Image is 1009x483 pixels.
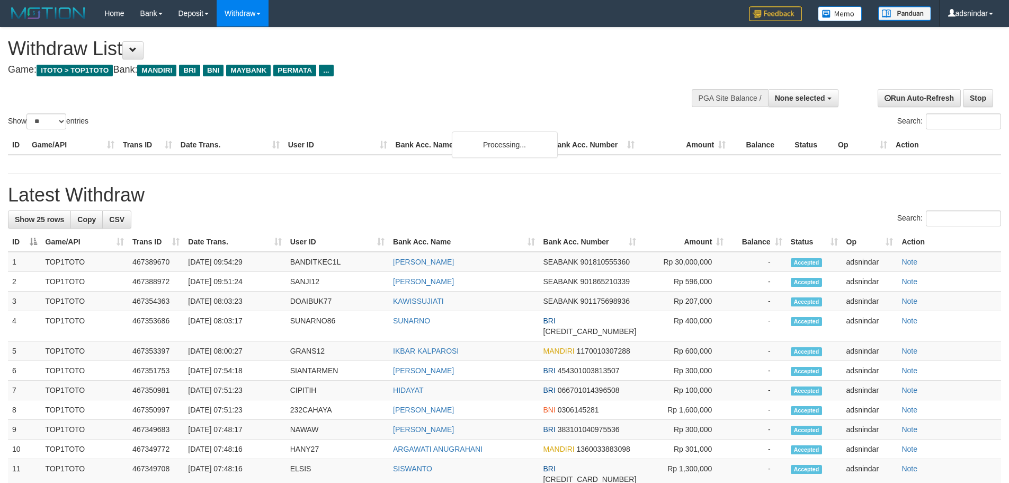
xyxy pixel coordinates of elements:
th: User ID [284,135,391,155]
td: TOP1TOTO [41,440,129,459]
a: Note [901,445,917,453]
a: Note [901,464,917,473]
th: Op: activate to sort column ascending [842,232,898,252]
span: Copy 0306145281 to clipboard [558,406,599,414]
td: adsnindar [842,381,898,400]
span: MANDIRI [543,445,575,453]
span: BNI [203,65,224,76]
th: Trans ID [119,135,176,155]
td: - [728,400,786,420]
span: Copy 687001004056501 to clipboard [543,327,637,336]
img: Feedback.jpg [749,6,802,21]
td: - [728,361,786,381]
a: Note [901,277,917,286]
span: Accepted [791,406,823,415]
td: - [728,311,786,341]
a: Note [901,347,917,355]
td: - [728,292,786,311]
td: HANY27 [286,440,389,459]
td: adsnindar [842,440,898,459]
span: Show 25 rows [15,215,64,224]
th: Action [891,135,1001,155]
td: - [728,420,786,440]
th: Action [897,232,1001,252]
td: 9 [8,420,41,440]
a: SISWANTO [393,464,432,473]
a: [PERSON_NAME] [393,366,454,375]
span: MANDIRI [543,347,575,355]
span: ITOTO > TOP1TOTO [37,65,113,76]
span: Copy 901810555360 to clipboard [581,258,630,266]
span: Copy [77,215,96,224]
td: [DATE] 09:51:24 [184,272,285,292]
button: None selected [768,89,838,107]
td: TOP1TOTO [41,361,129,381]
a: Copy [70,210,103,229]
span: Accepted [791,347,823,356]
span: Copy 454301003813507 to clipboard [558,366,620,375]
div: Processing... [452,131,558,158]
td: 7 [8,381,41,400]
span: None selected [775,94,825,102]
span: Accepted [791,465,823,474]
th: Date Trans. [176,135,284,155]
td: 10 [8,440,41,459]
td: [DATE] 07:48:17 [184,420,285,440]
th: Bank Acc. Name [391,135,548,155]
input: Search: [926,210,1001,226]
th: ID [8,135,28,155]
a: Note [901,425,917,434]
td: Rp 100,000 [640,381,728,400]
span: Copy 1360033883098 to clipboard [577,445,630,453]
th: Game/API [28,135,119,155]
a: Stop [963,89,993,107]
td: [DATE] 09:54:29 [184,252,285,272]
td: SIANTARMEN [286,361,389,381]
td: 467351753 [128,361,184,381]
td: Rp 400,000 [640,311,728,341]
td: Rp 1,600,000 [640,400,728,420]
td: [DATE] 07:51:23 [184,400,285,420]
span: BRI [543,317,556,325]
th: Bank Acc. Number: activate to sort column ascending [539,232,641,252]
td: TOP1TOTO [41,292,129,311]
td: 467353397 [128,341,184,361]
td: 467349772 [128,440,184,459]
td: 4 [8,311,41,341]
td: Rp 596,000 [640,272,728,292]
h1: Withdraw List [8,38,662,59]
span: ... [319,65,333,76]
td: adsnindar [842,272,898,292]
td: Rp 30,000,000 [640,252,728,272]
span: SEABANK [543,258,578,266]
th: Bank Acc. Name: activate to sort column ascending [389,232,539,252]
td: adsnindar [842,292,898,311]
span: Accepted [791,278,823,287]
span: SEABANK [543,277,578,286]
td: Rp 301,000 [640,440,728,459]
a: HIDAYAT [393,386,424,394]
td: [DATE] 08:03:23 [184,292,285,311]
td: - [728,341,786,361]
span: Copy 901865210339 to clipboard [581,277,630,286]
span: MANDIRI [137,65,176,76]
th: Balance: activate to sort column ascending [728,232,786,252]
td: 3 [8,292,41,311]
a: Show 25 rows [8,210,71,229]
td: TOP1TOTO [41,311,129,341]
img: panduan.png [878,6,931,21]
td: adsnindar [842,341,898,361]
th: Trans ID: activate to sort column ascending [128,232,184,252]
th: User ID: activate to sort column ascending [286,232,389,252]
td: [DATE] 08:00:27 [184,341,285,361]
span: Accepted [791,387,823,396]
td: adsnindar [842,400,898,420]
div: PGA Site Balance / [692,89,768,107]
td: - [728,440,786,459]
a: SUNARNO [393,317,430,325]
td: [DATE] 08:03:17 [184,311,285,341]
th: Balance [730,135,790,155]
a: [PERSON_NAME] [393,406,454,414]
a: KAWISSUJIATI [393,297,444,305]
td: - [728,272,786,292]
